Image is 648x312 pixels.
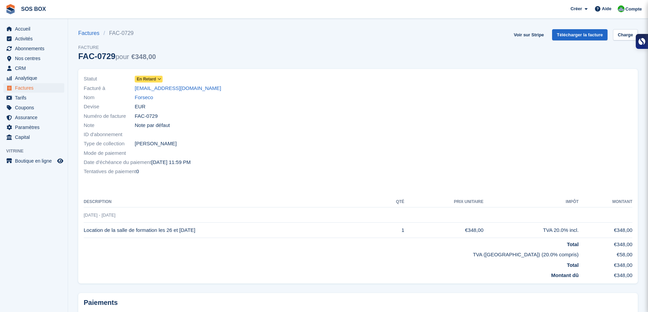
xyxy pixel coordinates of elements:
[136,168,139,176] span: 0
[56,157,64,165] a: Boutique d'aperçu
[551,272,579,278] strong: Montant dû
[84,140,135,148] span: Type de collection
[3,132,64,142] a: menu
[567,241,579,247] strong: Total
[626,6,642,13] span: Compte
[84,103,135,111] span: Devise
[84,75,135,83] span: Statut
[15,132,56,142] span: Capital
[84,122,135,129] span: Note
[404,197,484,207] th: Prix unitaire
[135,75,163,83] a: En retard
[579,197,632,207] th: Montant
[579,269,632,279] td: €348,00
[135,94,153,102] a: Forseco
[579,259,632,269] td: €348,00
[78,29,103,37] a: Factures
[3,24,64,34] a: menu
[84,213,115,218] span: [DATE] - [DATE]
[115,53,129,60] span: pour
[15,34,56,43] span: Activités
[15,73,56,83] span: Analytique
[613,29,638,40] a: Charge
[3,63,64,73] a: menu
[404,223,484,238] td: €348,00
[15,156,56,166] span: Boutique en ligne
[84,85,135,92] span: Facturé à
[84,94,135,102] span: Nom
[3,156,64,166] a: menu
[382,197,404,207] th: Qté
[15,123,56,132] span: Paramètres
[84,149,135,157] span: Mode de paiement
[3,103,64,112] a: menu
[15,44,56,53] span: Abonnements
[84,298,632,307] h2: Paiements
[135,112,158,120] span: FAC-0729
[483,197,579,207] th: Impôt
[78,52,156,61] div: FAC-0729
[3,54,64,63] a: menu
[552,29,608,40] a: Télécharger la facture
[3,83,64,93] a: menu
[135,140,177,148] span: [PERSON_NAME]
[511,29,547,40] a: Voir sur Stripe
[602,5,611,12] span: Aide
[579,238,632,248] td: €348,00
[483,226,579,234] div: TVA 20.0% incl.
[84,159,151,166] span: Date d'échéance du paiement
[6,148,68,154] span: Vitrine
[5,4,16,14] img: stora-icon-8386f47178a22dfd0bd8f6a31ec36ba5ce8667c1dd55bd0f319d3a0aa187defe.svg
[15,24,56,34] span: Accueil
[15,103,56,112] span: Coupons
[84,131,135,139] span: ID d'abonnement
[78,29,156,37] nav: breadcrumbs
[570,5,582,12] span: Créer
[84,248,579,259] td: TVA ([GEOGRAPHIC_DATA]) (20.0% compris)
[15,83,56,93] span: Factures
[78,44,156,51] span: Facture
[618,5,625,12] img: Fabrice
[135,85,221,92] a: [EMAIL_ADDRESS][DOMAIN_NAME]
[15,54,56,63] span: Nos centres
[151,159,191,166] time: 2025-09-04 21:59:59 UTC
[131,53,156,60] span: €348,00
[3,123,64,132] a: menu
[84,197,382,207] th: Description
[3,44,64,53] a: menu
[3,93,64,103] a: menu
[135,103,146,111] span: EUR
[137,76,156,82] span: En retard
[3,73,64,83] a: menu
[15,93,56,103] span: Tarifs
[579,223,632,238] td: €348,00
[15,113,56,122] span: Assurance
[567,262,579,268] strong: Total
[3,113,64,122] a: menu
[579,248,632,259] td: €58,00
[18,3,49,15] a: SOS BOX
[84,223,382,238] td: Location de la salle de formation les 26 et [DATE]
[15,63,56,73] span: CRM
[135,122,170,129] span: Note par défaut
[84,168,136,176] span: Tentatives de paiement
[3,34,64,43] a: menu
[382,223,404,238] td: 1
[84,112,135,120] span: Numéro de facture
